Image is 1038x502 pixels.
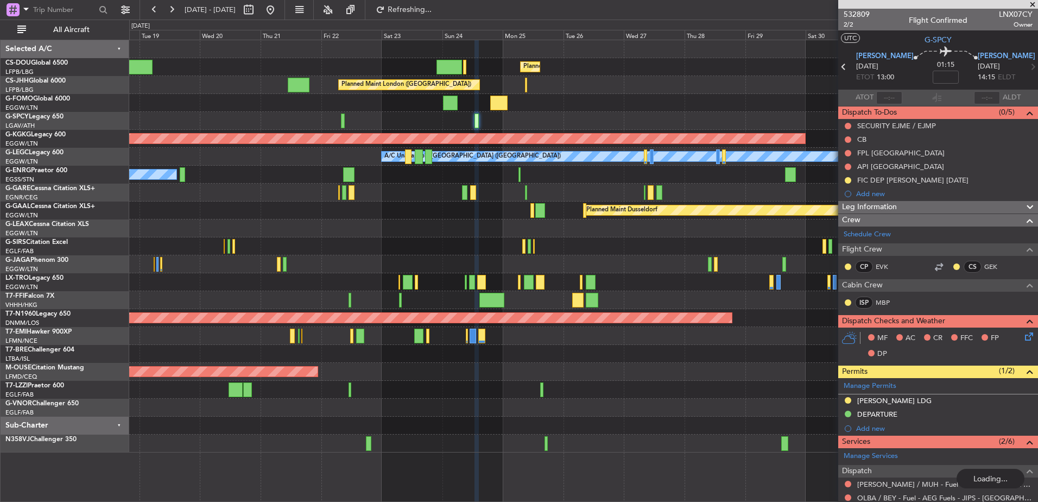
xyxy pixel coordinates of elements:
[998,72,1015,83] span: ELDT
[855,297,873,309] div: ISP
[5,265,38,273] a: EGGW/LTN
[5,96,33,102] span: G-FOMO
[5,301,37,309] a: VHHH/HKG
[5,337,37,345] a: LFMN/NCE
[5,175,34,184] a: EGSS/STN
[999,20,1033,29] span: Owner
[957,469,1024,488] div: Loading...
[978,72,995,83] span: 14:15
[5,149,29,156] span: G-LEGC
[842,315,945,328] span: Dispatch Checks and Weather
[841,33,860,43] button: UTC
[876,298,900,308] a: MBP
[371,1,436,18] button: Refreshing...
[5,293,24,299] span: T7-FFI
[5,221,89,228] a: G-LEAXCessna Citation XLS
[5,60,31,66] span: CS-DOU
[5,86,34,94] a: LFPB/LBG
[33,2,96,18] input: Trip Number
[503,30,564,40] div: Mon 25
[5,193,38,202] a: EGNR/CEG
[5,400,32,407] span: G-VNOR
[909,15,967,26] div: Flight Confirmed
[341,77,471,93] div: Planned Maint London ([GEOGRAPHIC_DATA])
[876,91,902,104] input: --:--
[564,30,624,40] div: Tue 26
[857,410,897,419] div: DEPARTURE
[5,239,26,246] span: G-SIRS
[842,279,883,292] span: Cabin Crew
[999,106,1015,118] span: (0/5)
[857,135,866,144] div: CB
[261,30,321,40] div: Thu 21
[857,480,1033,489] a: [PERSON_NAME] / MUH - Fuel - AEG Fuels - MISR Petroleum - [PERSON_NAME] / MUH
[28,26,115,34] span: All Aircraft
[5,311,36,317] span: T7-N1960
[384,148,561,165] div: A/C Unavailable [GEOGRAPHIC_DATA] ([GEOGRAPHIC_DATA])
[5,149,64,156] a: G-LEGCLegacy 600
[5,409,34,417] a: EGLF/FAB
[933,333,942,344] span: CR
[842,201,897,214] span: Leg Information
[856,92,874,103] span: ATOT
[5,436,30,443] span: N358VJ
[857,148,945,158] div: FPL [GEOGRAPHIC_DATA]
[624,30,685,40] div: Wed 27
[856,189,1033,198] div: Add new
[877,349,887,360] span: DP
[745,30,806,40] div: Fri 29
[5,257,30,263] span: G-JAGA
[5,247,34,255] a: EGLF/FAB
[200,30,261,40] div: Wed 20
[5,275,64,281] a: LX-TROLegacy 650
[523,59,694,75] div: Planned Maint [GEOGRAPHIC_DATA] ([GEOGRAPHIC_DATA])
[999,9,1033,20] span: LNX07CY
[999,365,1015,376] span: (1/2)
[5,257,68,263] a: G-JAGAPhenom 300
[5,373,37,381] a: LFMD/CEQ
[844,20,870,29] span: 2/2
[5,275,29,281] span: LX-TRO
[877,72,894,83] span: 13:00
[5,140,38,148] a: EGGW/LTN
[5,311,71,317] a: T7-N1960Legacy 650
[876,262,900,272] a: EVK
[5,203,30,210] span: G-GAAL
[5,329,72,335] a: T7-EMIHawker 900XP
[5,436,77,443] a: N358VJChallenger 350
[937,60,954,71] span: 01:15
[5,365,31,371] span: M-OUSE
[5,114,29,120] span: G-SPCY
[5,329,27,335] span: T7-EMI
[844,9,870,20] span: 532809
[442,30,503,40] div: Sun 24
[5,211,38,219] a: EGGW/LTN
[842,366,868,378] span: Permits
[906,333,915,344] span: AC
[5,283,38,291] a: EGGW/LTN
[5,78,29,84] span: CS-JHH
[857,175,969,185] div: FIC DEP [PERSON_NAME] [DATE]
[856,72,874,83] span: ETOT
[842,214,860,227] span: Crew
[5,104,38,112] a: EGGW/LTN
[5,78,66,84] a: CS-JHHGlobal 6000
[12,21,118,39] button: All Aircraft
[857,121,936,130] div: SECURITY EJME / EJMP
[5,221,29,228] span: G-LEAX
[877,333,888,344] span: MF
[5,365,84,371] a: M-OUSECitation Mustang
[5,382,28,389] span: T7-LZZI
[5,382,64,389] a: T7-LZZIPraetor 600
[387,6,433,14] span: Refreshing...
[131,22,150,31] div: [DATE]
[5,203,95,210] a: G-GAALCessna Citation XLS+
[5,355,30,363] a: LTBA/ISL
[964,261,982,273] div: CS
[5,167,31,174] span: G-ENRG
[5,60,68,66] a: CS-DOUGlobal 6500
[185,5,236,15] span: [DATE] - [DATE]
[5,347,28,353] span: T7-BRE
[842,243,882,256] span: Flight Crew
[5,131,66,138] a: G-KGKGLegacy 600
